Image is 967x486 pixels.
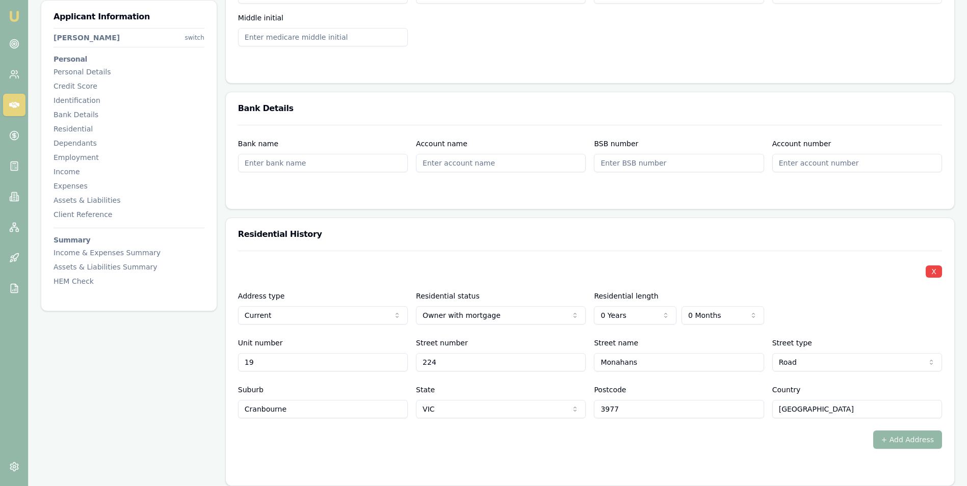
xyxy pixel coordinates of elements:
label: Country [772,386,801,394]
label: BSB number [594,140,638,148]
div: HEM Check [54,276,204,286]
label: Street number [416,339,468,347]
input: Enter medicare middle initial [238,28,408,46]
div: Employment [54,152,204,163]
label: Middle initial [238,14,283,22]
h3: Applicant Information [54,13,204,21]
input: Enter BSB number [594,154,764,172]
button: X [926,265,942,278]
h3: Summary [54,236,204,244]
div: Assets & Liabilities [54,195,204,205]
label: Account name [416,140,467,148]
div: Credit Score [54,81,204,91]
div: [PERSON_NAME] [54,33,120,43]
div: Dependants [54,138,204,148]
div: Identification [54,95,204,105]
img: emu-icon-u.png [8,10,20,22]
h3: Personal [54,56,204,63]
div: Bank Details [54,110,204,120]
input: Enter account number [772,154,942,172]
h3: Bank Details [238,104,942,113]
div: Expenses [54,181,204,191]
label: Suburb [238,386,264,394]
label: State [416,386,435,394]
label: Bank name [238,140,278,148]
input: Enter account name [416,154,586,172]
div: Assets & Liabilities Summary [54,262,204,272]
div: Income & Expenses Summary [54,248,204,258]
h3: Residential History [238,230,942,238]
label: Address type [238,292,284,300]
label: Postcode [594,386,626,394]
div: Personal Details [54,67,204,77]
label: Street type [772,339,812,347]
label: Unit number [238,339,283,347]
div: switch [185,34,204,42]
div: Residential [54,124,204,134]
input: Enter bank name [238,154,408,172]
label: Street name [594,339,638,347]
button: + Add Address [873,430,943,449]
div: Income [54,167,204,177]
label: Residential length [594,292,658,300]
label: Account number [772,140,831,148]
div: Client Reference [54,209,204,220]
label: Residential status [416,292,480,300]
